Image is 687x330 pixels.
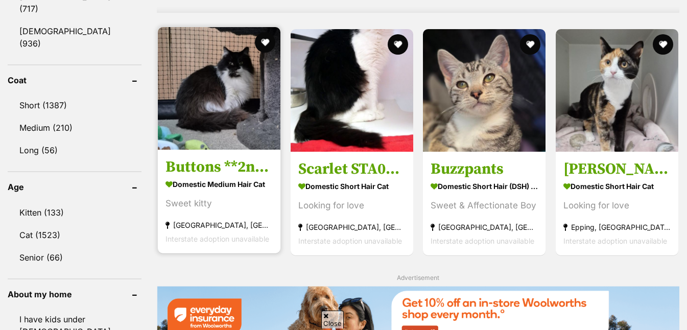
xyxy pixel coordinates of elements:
[8,224,141,246] a: Cat (1523)
[8,182,141,192] header: Age
[431,237,534,245] span: Interstate adoption unavailable
[298,159,406,179] h3: Scarlet STA014090
[556,29,678,152] img: Sharon - Domestic Short Hair Cat
[563,237,667,245] span: Interstate adoption unavailable
[8,290,141,299] header: About my home
[298,179,406,194] strong: Domestic Short Hair Cat
[298,220,406,234] strong: [GEOGRAPHIC_DATA], [GEOGRAPHIC_DATA]
[556,152,678,255] a: [PERSON_NAME] Domestic Short Hair Cat Looking for love Epping, [GEOGRAPHIC_DATA] Interstate adopt...
[298,199,406,213] div: Looking for love
[431,220,538,234] strong: [GEOGRAPHIC_DATA], [GEOGRAPHIC_DATA]
[298,237,402,245] span: Interstate adoption unavailable
[8,76,141,85] header: Coat
[653,34,673,55] button: favourite
[321,311,344,328] span: Close
[397,274,439,281] span: Advertisement
[165,177,273,192] strong: Domestic Medium Hair Cat
[8,202,141,223] a: Kitten (133)
[423,29,546,152] img: Buzzpants - Domestic Short Hair (DSH) Cat
[158,150,280,253] a: Buttons **2nd Chance Cat Rescue** Domestic Medium Hair Cat Sweet kitty [GEOGRAPHIC_DATA], [GEOGRA...
[165,234,269,243] span: Interstate adoption unavailable
[8,247,141,268] a: Senior (66)
[431,199,538,213] div: Sweet & Affectionate Boy
[291,29,413,152] img: Scarlet STA014090 - Domestic Short Hair Cat
[255,32,276,53] button: favourite
[158,27,280,150] img: Buttons **2nd Chance Cat Rescue** - Domestic Medium Hair Cat
[423,152,546,255] a: Buzzpants Domestic Short Hair (DSH) Cat Sweet & Affectionate Boy [GEOGRAPHIC_DATA], [GEOGRAPHIC_D...
[431,179,538,194] strong: Domestic Short Hair (DSH) Cat
[563,179,671,194] strong: Domestic Short Hair Cat
[8,117,141,138] a: Medium (210)
[291,152,413,255] a: Scarlet STA014090 Domestic Short Hair Cat Looking for love [GEOGRAPHIC_DATA], [GEOGRAPHIC_DATA] I...
[520,34,541,55] button: favourite
[165,218,273,232] strong: [GEOGRAPHIC_DATA], [GEOGRAPHIC_DATA]
[563,220,671,234] strong: Epping, [GEOGRAPHIC_DATA]
[431,159,538,179] h3: Buzzpants
[8,139,141,161] a: Long (56)
[563,159,671,179] h3: [PERSON_NAME]
[8,95,141,116] a: Short (1387)
[563,199,671,213] div: Looking for love
[165,197,273,210] div: Sweet kitty
[8,20,141,54] a: [DEMOGRAPHIC_DATA] (936)
[388,34,408,55] button: favourite
[165,157,273,177] h3: Buttons **2nd Chance Cat Rescue**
